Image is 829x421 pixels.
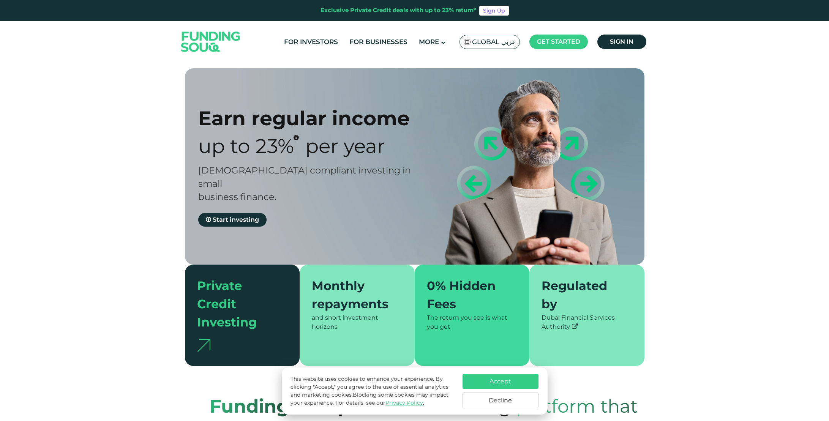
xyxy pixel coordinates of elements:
[305,134,385,158] span: Per Year
[197,277,279,331] div: Private Credit Investing
[479,6,509,16] a: Sign Up
[542,277,623,313] div: Regulated by
[419,38,439,46] span: More
[198,134,294,158] span: Up to 23%
[464,39,471,45] img: SA Flag
[597,35,646,49] a: Sign in
[312,313,403,331] div: and short investment horizons
[472,38,516,46] span: Global عربي
[542,313,632,331] div: Dubai Financial Services Authority
[312,277,393,313] div: Monthly repayments
[463,374,538,389] button: Accept
[463,393,538,408] button: Decline
[282,36,340,48] a: For Investors
[335,399,424,406] span: For details, see our .
[291,375,455,407] p: This website uses cookies to enhance your experience. By clicking "Accept," you agree to the use ...
[427,277,508,313] div: 0% Hidden Fees
[347,36,409,48] a: For Businesses
[321,6,476,15] div: Exclusive Private Credit deals with up to 23% return*
[210,395,343,417] strong: Funding Souq
[537,38,580,45] span: Get started
[610,38,633,45] span: Sign in
[174,23,248,61] img: Logo
[291,391,448,406] span: Blocking some cookies may impact your experience.
[213,216,259,223] span: Start investing
[198,165,411,202] span: [DEMOGRAPHIC_DATA] compliant investing in small business finance.
[294,134,299,140] i: 23% IRR (expected) ~ 15% Net yield (expected)
[427,313,518,331] div: The return you see is what you get
[198,213,267,227] a: Start investing
[197,339,210,352] img: arrow
[198,106,428,130] div: Earn regular income
[385,399,423,406] a: Privacy Policy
